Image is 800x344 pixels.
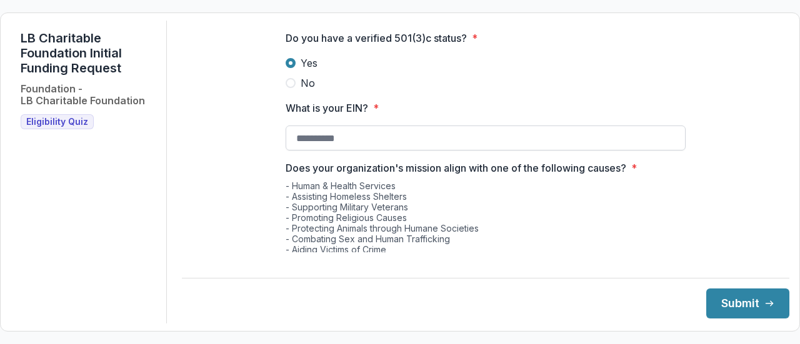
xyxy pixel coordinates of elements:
[301,56,317,71] span: Yes
[286,101,368,115] p: What is your EIN?
[706,288,789,318] button: Submit
[21,31,156,76] h1: LB Charitable Foundation Initial Funding Request
[301,76,315,91] span: No
[286,180,686,270] div: - Human & Health Services - Assisting Homeless Shelters - Supporting Military Veterans - Promotin...
[286,31,467,46] p: Do you have a verified 501(3)c status?
[26,117,88,127] span: Eligibility Quiz
[21,83,145,107] h2: Foundation - LB Charitable Foundation
[286,160,626,175] p: Does your organization's mission align with one of the following causes?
